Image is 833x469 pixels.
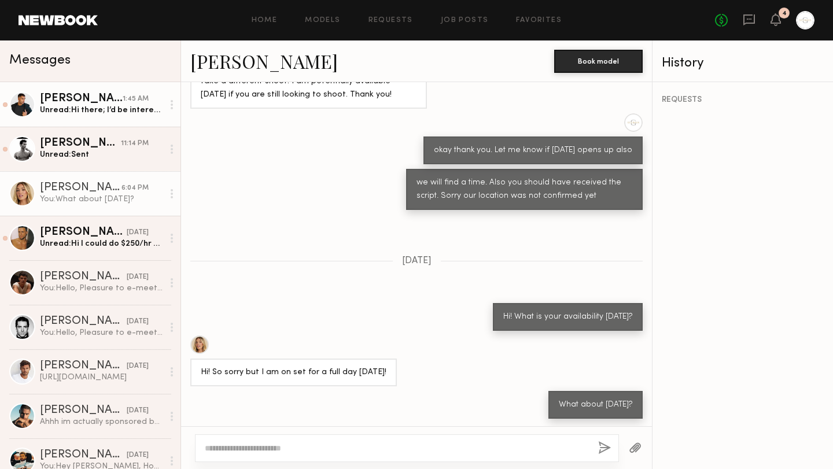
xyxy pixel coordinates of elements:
div: Ahhh im actually sponsored by a supplement company so I can’t promote and other supplement compan... [40,416,163,427]
div: You: Hello, Pleasure to e-meet. Do you have videos of you speaking? We are filming some ads for a... [40,283,163,294]
div: [DATE] [127,405,149,416]
div: History [662,57,824,70]
div: You: Hello, Pleasure to e-meet. Do you have videos of you speaking? We are filming some ads for a... [40,327,163,338]
div: [PERSON_NAME] [40,93,123,105]
a: Book model [554,56,643,65]
div: [URL][DOMAIN_NAME] [40,372,163,383]
div: [PERSON_NAME] [40,182,121,194]
div: Unread: Hi I could do $250/hr with a minimum of 2 hours [40,238,163,249]
div: [PERSON_NAME] [40,316,127,327]
div: [DATE] [127,450,149,461]
div: What about [DATE]? [559,398,632,412]
a: Models [305,17,340,24]
div: [PERSON_NAME] [40,449,127,461]
div: [DATE] [127,227,149,238]
span: [DATE] [402,256,432,266]
div: [DATE] [127,272,149,283]
div: [PERSON_NAME] [40,227,127,238]
a: Job Posts [441,17,489,24]
div: [PERSON_NAME] [40,271,127,283]
div: Unread: Sent [40,149,163,160]
div: Unread: Hi there; I’d be interested in this but my minimum half day rate is $300 Let me know if t... [40,105,163,116]
div: okay thank you. Let me know if [DATE] opens up also [434,144,632,157]
a: [PERSON_NAME] [190,49,338,73]
div: 11:14 PM [121,138,149,149]
div: [DATE] [127,316,149,327]
div: we will find a time. Also you should have received the script. Sorry our location was not confirm... [417,176,632,203]
div: [DATE] [127,361,149,372]
div: [PERSON_NAME] [40,138,121,149]
div: You: What about [DATE]? [40,194,163,205]
div: Hi there! Since I haven’t heard confirmation, I had to take a different shoot. I am potentially a... [201,62,417,102]
div: 1:45 AM [123,94,149,105]
div: 4 [782,10,787,17]
div: REQUESTS [662,96,824,104]
button: Book model [554,50,643,73]
div: [PERSON_NAME] [40,405,127,416]
div: Hi! So sorry but I am on set for a full day [DATE]! [201,366,386,379]
a: Favorites [516,17,562,24]
a: Requests [368,17,413,24]
div: 6:04 PM [121,183,149,194]
a: Home [252,17,278,24]
div: [PERSON_NAME] [40,360,127,372]
span: Messages [9,54,71,67]
div: Hi! What is your availability [DATE]? [503,311,632,324]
